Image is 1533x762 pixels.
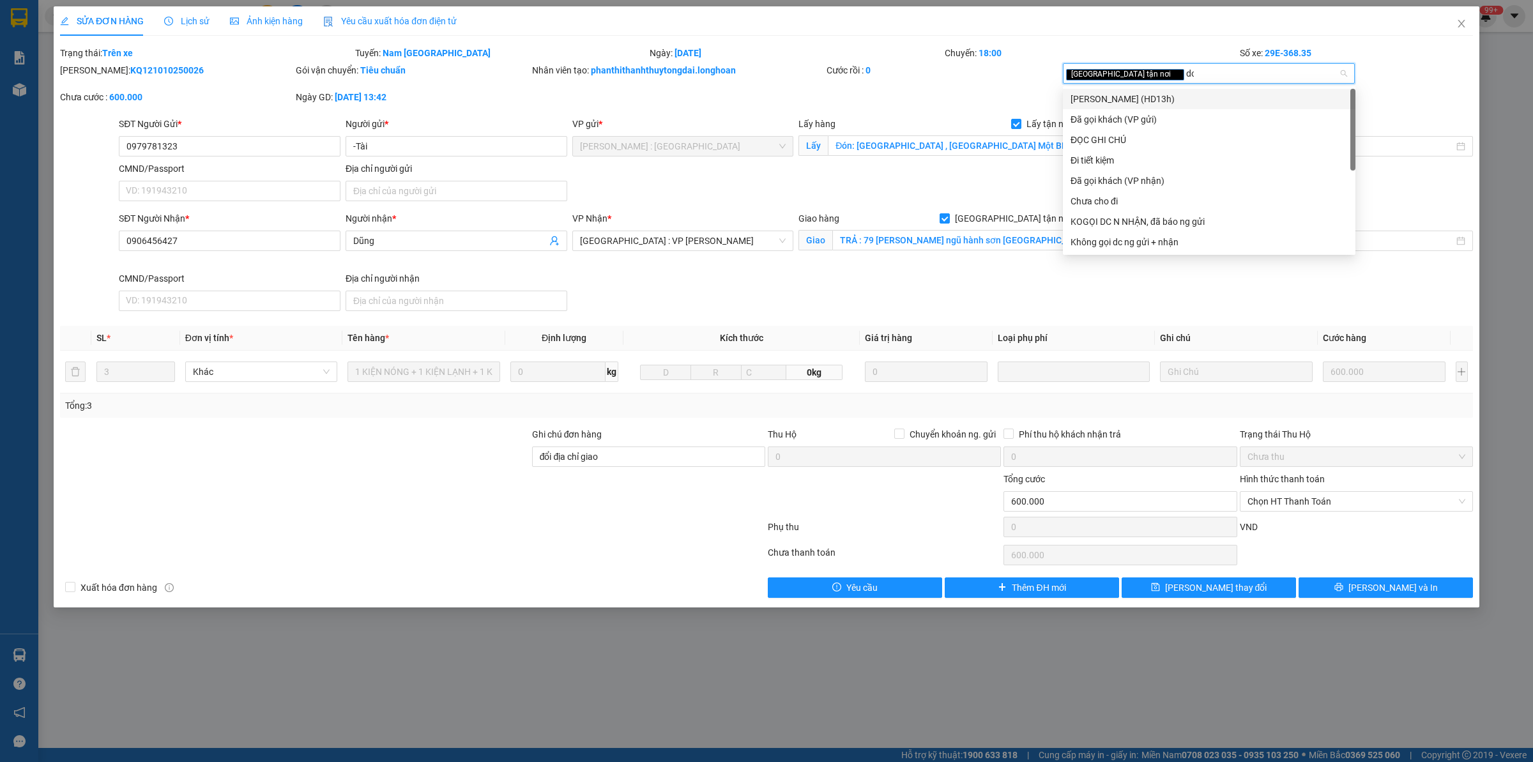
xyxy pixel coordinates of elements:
[383,48,491,58] b: Nam [GEOGRAPHIC_DATA]
[1071,215,1348,229] div: KOGỌI DC N NHẬN, đã báo ng gửi
[119,211,340,225] div: SĐT Người Nhận
[1323,362,1445,382] input: 0
[720,333,763,343] span: Kích thước
[580,231,786,250] span: Đà Nẵng : VP Thanh Khê
[230,16,303,26] span: Ảnh kiện hàng
[165,583,174,592] span: info-circle
[766,520,1002,542] div: Phụ thu
[832,583,841,593] span: exclamation-circle
[164,16,210,26] span: Lịch sử
[1003,474,1045,484] span: Tổng cước
[1063,191,1355,211] div: Chưa cho đi
[346,211,567,225] div: Người nhận
[1240,427,1473,441] div: Trạng thái Thu Hộ
[193,362,330,381] span: Khác
[1063,171,1355,191] div: Đã gọi khách (VP nhận)
[580,137,786,156] span: Hồ Chí Minh : Kho Quận 12
[185,333,233,343] span: Đơn vị tính
[1160,362,1312,382] input: Ghi Chú
[1456,19,1467,29] span: close
[323,16,457,26] span: Yêu cầu xuất hóa đơn điện tử
[648,46,943,60] div: Ngày:
[1299,577,1473,598] button: printer[PERSON_NAME] và In
[690,365,742,380] input: R
[904,427,1001,441] span: Chuyển khoản ng. gửi
[572,117,794,131] div: VP gửi
[798,213,839,224] span: Giao hàng
[335,92,386,102] b: [DATE] 13:42
[1265,48,1311,58] b: 29E-368.35
[950,211,1076,225] span: [GEOGRAPHIC_DATA] tận nơi
[1151,583,1160,593] span: save
[798,135,828,156] span: Lấy
[1456,362,1468,382] button: plus
[75,581,162,595] span: Xuất hóa đơn hàng
[827,63,1060,77] div: Cước rồi :
[572,213,607,224] span: VP Nhận
[993,326,1155,351] th: Loại phụ phí
[323,17,333,27] img: icon
[65,362,86,382] button: delete
[1071,194,1348,208] div: Chưa cho đi
[59,46,354,60] div: Trạng thái:
[741,365,787,380] input: C
[164,17,173,26] span: clock-circle
[1063,89,1355,109] div: Huy Dương (HD13h)
[798,119,835,129] span: Lấy hàng
[1071,153,1348,167] div: Đi tiết kiệm
[640,365,691,380] input: D
[60,63,293,77] div: [PERSON_NAME]:
[1247,447,1465,466] span: Chưa thu
[346,162,567,176] div: Địa chỉ người gửi
[60,90,293,104] div: Chưa cước :
[1012,581,1065,595] span: Thêm ĐH mới
[1066,69,1184,80] span: [GEOGRAPHIC_DATA] tận nơi
[865,362,988,382] input: 0
[60,17,69,26] span: edit
[346,117,567,131] div: Người gửi
[1071,133,1348,147] div: ĐỌC GHI CHÚ
[943,46,1239,60] div: Chuyến:
[119,117,340,131] div: SĐT Người Gửi
[347,333,389,343] span: Tên hàng
[130,65,204,75] b: KQ121010250026
[768,429,797,439] span: Thu Hộ
[1155,326,1317,351] th: Ghi chú
[865,333,912,343] span: Giá trị hàng
[1063,109,1355,130] div: Đã gọi khách (VP gửi)
[296,90,529,104] div: Ngày GD:
[360,65,406,75] b: Tiêu chuẩn
[119,162,340,176] div: CMND/Passport
[532,446,765,467] input: Ghi chú đơn hàng
[1348,581,1438,595] span: [PERSON_NAME] và In
[1071,92,1348,106] div: [PERSON_NAME] (HD13h)
[1071,174,1348,188] div: Đã gọi khách (VP nhận)
[766,545,1002,568] div: Chưa thanh toán
[1021,117,1076,131] span: Lấy tận nơi
[1063,232,1355,252] div: Không gọi dc ng gửi + nhận
[1259,139,1454,153] input: Ngày lấy
[998,583,1007,593] span: plus
[1334,583,1343,593] span: printer
[346,271,567,286] div: Địa chỉ người nhận
[1239,46,1474,60] div: Số xe:
[1071,235,1348,249] div: Không gọi dc ng gửi + nhận
[346,181,567,201] input: Địa chỉ của người gửi
[979,48,1002,58] b: 18:00
[828,135,1076,156] input: Lấy tận nơi
[1063,211,1355,232] div: KOGỌI DC N NHẬN, đã báo ng gửi
[549,236,560,246] span: user-add
[1014,427,1126,441] span: Phí thu hộ khách nhận trả
[354,46,649,60] div: Tuyến:
[109,92,142,102] b: 600.000
[347,362,500,382] input: VD: Bàn, Ghế
[1165,581,1267,595] span: [PERSON_NAME] thay đổi
[606,362,618,382] span: kg
[532,63,825,77] div: Nhân viên tạo:
[798,230,832,250] span: Giao
[832,230,1076,250] input: Giao tận nơi
[542,333,586,343] span: Định lượng
[532,429,602,439] label: Ghi chú đơn hàng
[846,581,878,595] span: Yêu cầu
[1071,112,1348,126] div: Đã gọi khách (VP gửi)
